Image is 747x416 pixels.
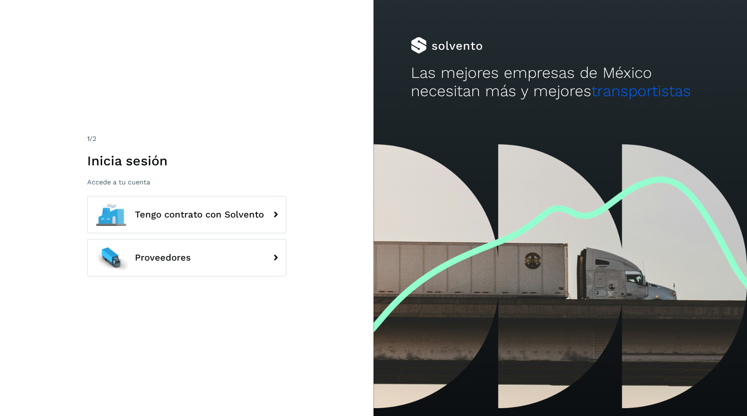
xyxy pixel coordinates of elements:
[87,134,286,144] div: /2
[411,64,710,101] h2: Las mejores empresas de México necesitan más y mejores
[87,153,286,169] h1: Inicia sesión
[87,196,286,233] button: Tengo contrato con Solvento
[87,178,286,186] p: Accede a tu cuenta
[87,135,90,143] span: 1
[87,239,286,276] button: Proveedores
[135,210,264,220] span: Tengo contrato con Solvento
[591,82,691,100] span: transportistas
[135,253,191,263] span: Proveedores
